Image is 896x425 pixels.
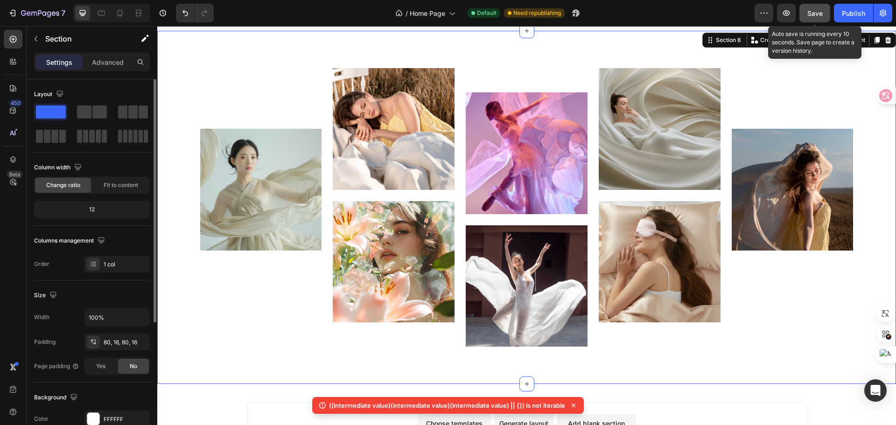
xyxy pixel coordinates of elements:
[46,57,72,67] p: Settings
[104,415,147,424] div: FFFFFF
[34,161,84,174] div: Column width
[834,4,873,22] button: Publish
[441,175,563,297] img: gempages_582482295949099993-004c5f72-ea20-46e3-a871-510fc52ce815.png
[46,181,80,189] span: Change ratio
[36,203,148,216] div: 12
[34,260,49,268] div: Order
[34,391,79,404] div: Background
[308,199,430,321] img: gempages_582482295949099993-d712cd03-db57-415b-b4e1-8a964a119bdc.jpg
[603,10,663,18] p: Create Theme Section
[669,8,710,20] button: AI Content
[175,42,297,164] img: gempages_582482295949099993-e35e5061-07d4-4d27-a456-f493178f77b6.jpg
[574,103,696,224] img: gempages_582482295949099993-2782a5c5-5ed0-4989-84e3-bde90a914540.jpg
[104,181,138,189] span: Fit to content
[34,362,79,370] div: Page padding
[441,42,563,164] img: gempages_582482295949099993-11045efa-83c7-4852-a729-e2dd29ee2b5e.jpg
[104,338,147,347] div: 80, 16, 80, 16
[92,57,124,67] p: Advanced
[7,171,22,178] div: Beta
[45,33,122,44] p: Section
[104,260,147,269] div: 1 col
[342,392,391,402] div: Generate layout
[34,289,59,302] div: Size
[34,88,65,101] div: Layout
[130,362,137,370] span: No
[34,313,49,321] div: Width
[4,4,70,22] button: 7
[864,379,887,402] div: Open Intercom Messenger
[61,7,65,19] p: 7
[406,8,408,18] span: /
[842,8,865,18] div: Publish
[157,26,896,425] iframe: Design area
[477,9,497,17] span: Default
[96,362,105,370] span: Yes
[329,401,565,410] p: ((intermediate value)(intermediate value)(intermediate value) || {}) is not iterable
[34,338,56,346] div: Padding
[513,9,561,17] span: Need republishing
[807,9,823,17] span: Save
[799,4,830,22] button: Save
[269,392,325,402] div: Choose templates
[175,175,297,297] img: gempages_582482295949099993-4cb722df-3652-43ed-815e-ede00dcc16db.jpg
[34,415,49,423] div: Color
[410,8,445,18] span: Home Page
[557,10,586,18] div: Section 6
[176,4,214,22] div: Undo/Redo
[347,371,392,381] span: Add section
[308,66,430,188] img: gempages_582482295949099993-d6033f6d-d8e2-4c8e-a404-48b645d24be7.jpg
[34,235,107,247] div: Columns management
[9,99,22,107] div: 450
[411,392,468,402] div: Add blank section
[85,309,149,326] input: Auto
